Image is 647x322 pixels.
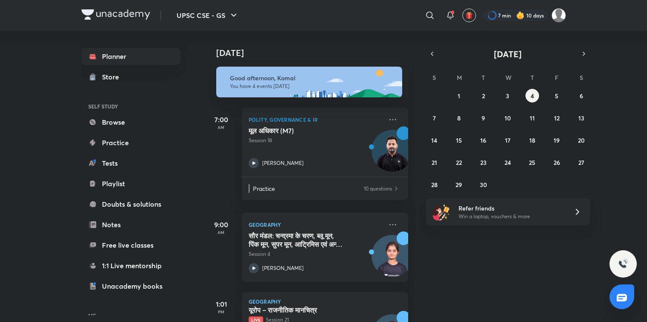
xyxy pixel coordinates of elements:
[554,136,560,144] abbr: September 19, 2025
[457,114,461,122] abbr: September 8, 2025
[372,135,413,176] img: Avatar
[530,114,535,122] abbr: September 11, 2025
[578,114,584,122] abbr: September 13, 2025
[452,133,466,147] button: September 15, 2025
[501,155,514,169] button: September 24, 2025
[555,73,558,82] abbr: Friday
[81,99,180,114] h6: SELF STUDY
[253,184,363,193] p: Practice
[249,231,355,249] h5: सौर मंडल: चन्‍द्रमा के चरण, ब्‍लू मून, पिंक मून, सुपर मून, आट्रिमिस एवं अन्‍य चन्‍द्र मिश्‍न
[432,158,437,167] abbr: September 21, 2025
[480,181,487,189] abbr: September 30, 2025
[204,220,238,230] h5: 9:00
[81,196,180,213] a: Doubts & solutions
[81,278,180,295] a: Unacademy books
[476,89,490,102] button: September 2, 2025
[81,155,180,172] a: Tests
[452,178,466,191] button: September 29, 2025
[480,136,486,144] abbr: September 16, 2025
[462,9,476,22] button: avatar
[249,306,355,314] h5: यूरोप – राजनीतिक मानचित्र
[531,92,534,100] abbr: September 4, 2025
[262,264,304,272] p: [PERSON_NAME]
[578,136,585,144] abbr: September 20, 2025
[578,158,584,167] abbr: September 27, 2025
[555,92,558,100] abbr: September 5, 2025
[452,155,466,169] button: September 22, 2025
[550,111,563,125] button: September 12, 2025
[262,159,304,167] p: [PERSON_NAME]
[574,133,588,147] button: September 20, 2025
[529,136,535,144] abbr: September 18, 2025
[456,158,462,167] abbr: September 22, 2025
[550,89,563,102] button: September 5, 2025
[480,158,487,167] abbr: September 23, 2025
[433,114,436,122] abbr: September 7, 2025
[81,216,180,233] a: Notes
[505,73,511,82] abbr: Wednesday
[574,89,588,102] button: September 6, 2025
[458,92,460,100] abbr: September 1, 2025
[550,133,563,147] button: September 19, 2025
[204,230,238,235] p: AM
[525,133,539,147] button: September 18, 2025
[81,48,180,65] a: Planner
[81,9,150,20] img: Company Logo
[452,89,466,102] button: September 1, 2025
[393,184,400,193] img: Practice available
[171,7,244,24] button: UPSC CSE - GS
[482,114,485,122] abbr: September 9, 2025
[580,92,583,100] abbr: September 6, 2025
[501,89,514,102] button: September 3, 2025
[249,220,383,230] p: Geography
[249,299,401,304] p: Geography
[529,158,535,167] abbr: September 25, 2025
[204,114,238,125] h5: 7:00
[204,299,238,309] h5: 1:01
[482,73,485,82] abbr: Tuesday
[476,111,490,125] button: September 9, 2025
[457,73,462,82] abbr: Monday
[505,158,511,167] abbr: September 24, 2025
[554,158,560,167] abbr: September 26, 2025
[438,48,578,60] button: [DATE]
[465,12,473,19] img: avatar
[501,133,514,147] button: September 17, 2025
[531,73,534,82] abbr: Thursday
[494,48,522,60] span: [DATE]
[458,213,563,220] p: Win a laptop, vouchers & more
[482,92,485,100] abbr: September 2, 2025
[216,48,417,58] h4: [DATE]
[456,136,462,144] abbr: September 15, 2025
[372,240,413,281] img: Avatar
[505,114,511,122] abbr: September 10, 2025
[249,137,383,144] p: Session 18
[427,178,441,191] button: September 28, 2025
[501,111,514,125] button: September 10, 2025
[525,155,539,169] button: September 25, 2025
[525,89,539,102] button: September 4, 2025
[505,136,511,144] abbr: September 17, 2025
[249,250,383,258] p: Session 4
[204,125,238,130] p: AM
[81,237,180,254] a: Free live classes
[216,67,402,97] img: afternoon
[433,203,450,220] img: referral
[249,114,383,125] p: Polity, Governance & IR
[427,155,441,169] button: September 21, 2025
[618,259,628,269] img: ttu
[506,92,509,100] abbr: September 3, 2025
[452,111,466,125] button: September 8, 2025
[81,134,180,151] a: Practice
[204,309,238,314] p: PM
[574,111,588,125] button: September 13, 2025
[525,111,539,125] button: September 11, 2025
[580,73,583,82] abbr: Saturday
[431,181,438,189] abbr: September 28, 2025
[431,136,437,144] abbr: September 14, 2025
[550,155,563,169] button: September 26, 2025
[249,126,355,135] h5: मूल अधिकार (M7)
[432,73,436,82] abbr: Sunday
[102,72,124,82] div: Store
[458,204,563,213] h6: Refer friends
